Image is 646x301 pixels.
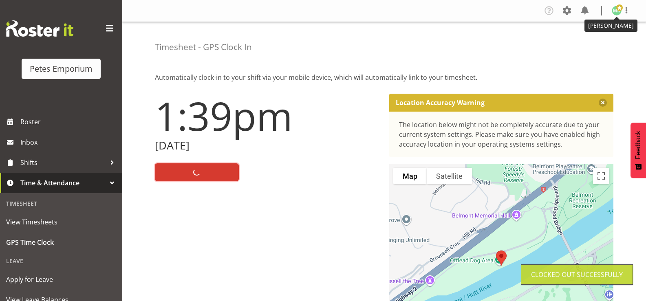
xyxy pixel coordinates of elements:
[593,168,609,184] button: Toggle fullscreen view
[427,168,472,184] button: Show satellite imagery
[2,195,120,212] div: Timesheet
[393,168,427,184] button: Show street map
[6,273,116,286] span: Apply for Leave
[2,269,120,290] a: Apply for Leave
[155,94,379,138] h1: 1:39pm
[6,236,116,248] span: GPS Time Clock
[612,6,622,15] img: melanie-richardson713.jpg
[599,99,607,107] button: Close message
[2,232,120,253] a: GPS Time Clock
[155,42,252,52] h4: Timesheet - GPS Clock In
[2,212,120,232] a: View Timesheets
[20,177,106,189] span: Time & Attendance
[531,270,623,279] div: Clocked out Successfully
[399,120,604,149] div: The location below might not be completely accurate due to your current system settings. Please m...
[2,253,120,269] div: Leave
[30,63,93,75] div: Petes Emporium
[6,20,73,37] img: Rosterit website logo
[155,139,379,152] h2: [DATE]
[20,156,106,169] span: Shifts
[396,99,485,107] p: Location Accuracy Warning
[20,136,118,148] span: Inbox
[155,73,613,82] p: Automatically clock-in to your shift via your mobile device, which will automatically link to you...
[6,216,116,228] span: View Timesheets
[635,131,642,159] span: Feedback
[631,123,646,178] button: Feedback - Show survey
[20,116,118,128] span: Roster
